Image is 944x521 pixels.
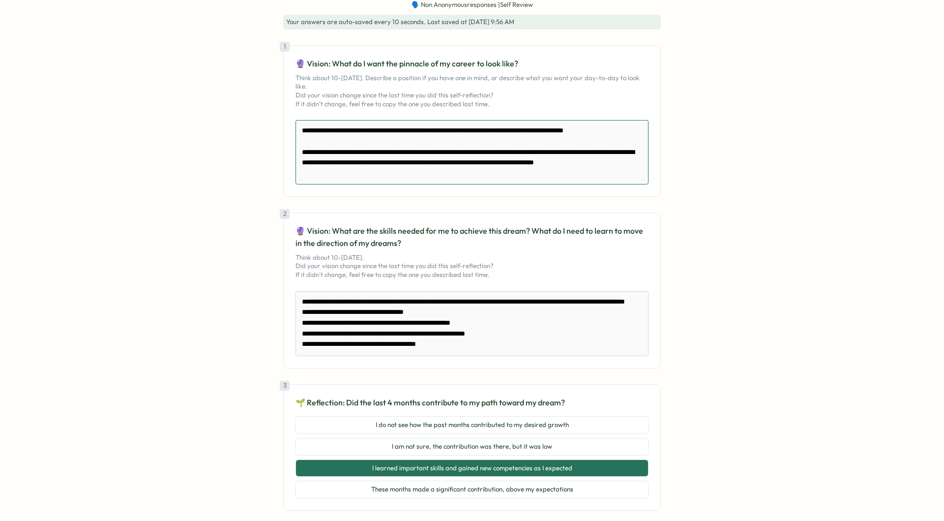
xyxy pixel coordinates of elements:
button: These months made a significant contribution, above my expectations [295,481,649,498]
div: 1 [280,42,290,52]
div: 3 [280,381,290,391]
div: . Last saved at [DATE] 9:56 AM [283,15,661,30]
span: Your answers are auto-saved every 10 seconds [286,18,424,26]
div: 2 [280,209,290,219]
p: 🌱 Reflection: Did the last 4 months contribute to my path toward my dream? [295,397,649,409]
p: 🔮 Vision: What do I want the pinnacle of my career to look like? [295,58,649,70]
button: I learned important skills and gained new competencies as I expected [295,460,649,477]
p: Think about 10-[DATE]. Did your vision change since the last time you did this self-reflection? I... [295,253,649,279]
p: Think about 10-[DATE]. Describe a position if you have one in mind, or describe what you want you... [295,74,649,108]
p: 🔮 Vision: What are the skills needed for me to achieve this dream? What do I need to learn to mov... [295,225,649,249]
button: I am not sure, the contribution was there, but it was low [295,438,649,456]
span: 🗣️ Non Anonymous responses | Self Review [412,0,533,9]
button: I do not see how the past months contributed to my desired growth [295,416,649,434]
